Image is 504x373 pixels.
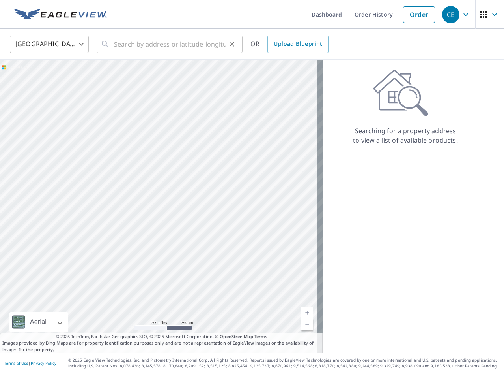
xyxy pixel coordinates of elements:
a: Order [403,6,435,23]
p: Searching for a property address to view a list of available products. [353,126,458,145]
button: Clear [226,39,237,50]
div: OR [250,36,329,53]
a: Terms of Use [4,360,28,366]
a: Upload Blueprint [267,36,328,53]
a: OpenStreetMap [220,333,253,339]
a: Privacy Policy [31,360,56,366]
span: Upload Blueprint [274,39,322,49]
p: | [4,361,56,365]
div: CE [442,6,459,23]
span: © 2025 TomTom, Earthstar Geographics SIO, © 2025 Microsoft Corporation, © [56,333,267,340]
a: Current Level 5, Zoom In [301,307,313,318]
div: Aerial [9,312,68,332]
div: Aerial [28,312,49,332]
img: EV Logo [14,9,107,21]
a: Terms [254,333,267,339]
div: [GEOGRAPHIC_DATA] [10,33,89,55]
input: Search by address or latitude-longitude [114,33,226,55]
a: Current Level 5, Zoom Out [301,318,313,330]
p: © 2025 Eagle View Technologies, Inc. and Pictometry International Corp. All Rights Reserved. Repo... [68,357,500,369]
